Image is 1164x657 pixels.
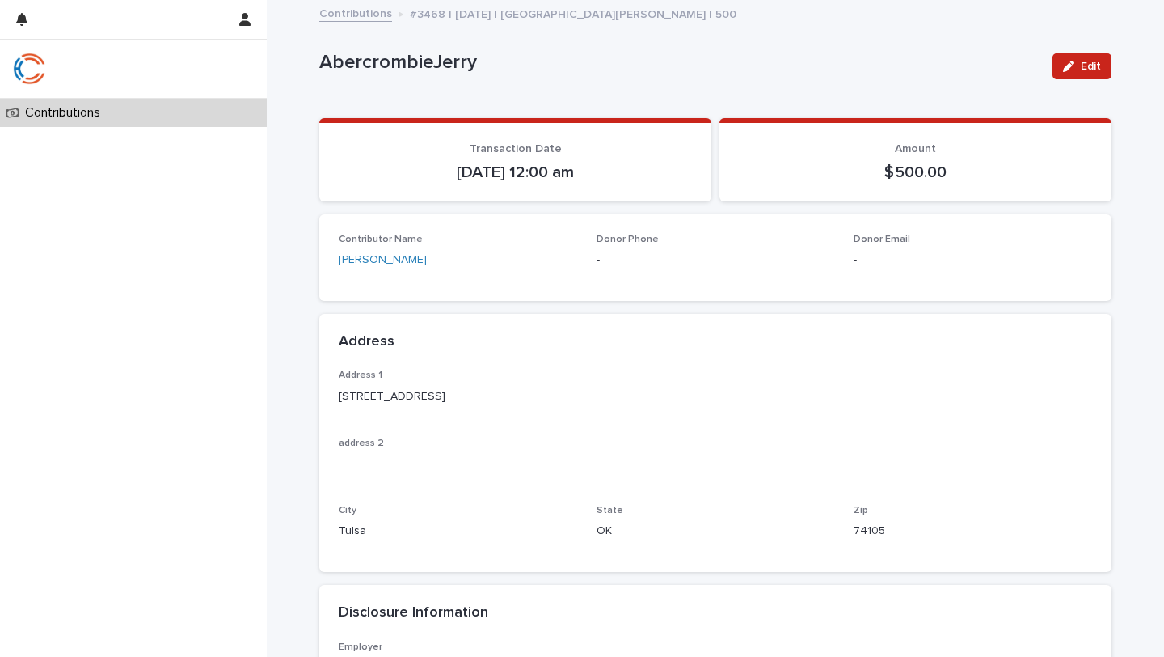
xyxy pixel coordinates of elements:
[339,388,1092,405] p: [STREET_ADDRESS]
[19,105,113,121] p: Contributions
[410,4,736,22] p: #3468 | [DATE] | [GEOGRAPHIC_DATA][PERSON_NAME] | 500
[319,3,392,22] a: Contributions
[597,235,659,244] span: Donor Phone
[597,506,623,515] span: State
[470,143,562,155] span: Transaction Date
[895,143,936,155] span: Amount
[339,642,382,652] span: Employer
[339,506,356,515] span: City
[339,604,488,622] h2: Disclosure Information
[339,523,577,540] p: Tulsa
[1052,53,1111,79] button: Edit
[339,456,1092,473] p: -
[739,163,1092,182] p: $ 500.00
[339,163,692,182] p: [DATE] 12:00 am
[597,252,835,269] p: -
[339,252,427,269] a: [PERSON_NAME]
[339,371,382,380] span: Address 1
[1081,61,1101,72] span: Edit
[319,51,1040,74] p: AbercrombieJerry
[854,506,868,515] span: Zip
[339,333,394,351] h2: Address
[854,252,1092,269] p: -
[854,523,1092,540] p: 74105
[339,235,423,244] span: Contributor Name
[339,439,384,448] span: address 2
[597,523,835,540] p: OK
[854,235,910,244] span: Donor Email
[13,53,45,85] img: qJrBEDQOT26p5MY9181R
